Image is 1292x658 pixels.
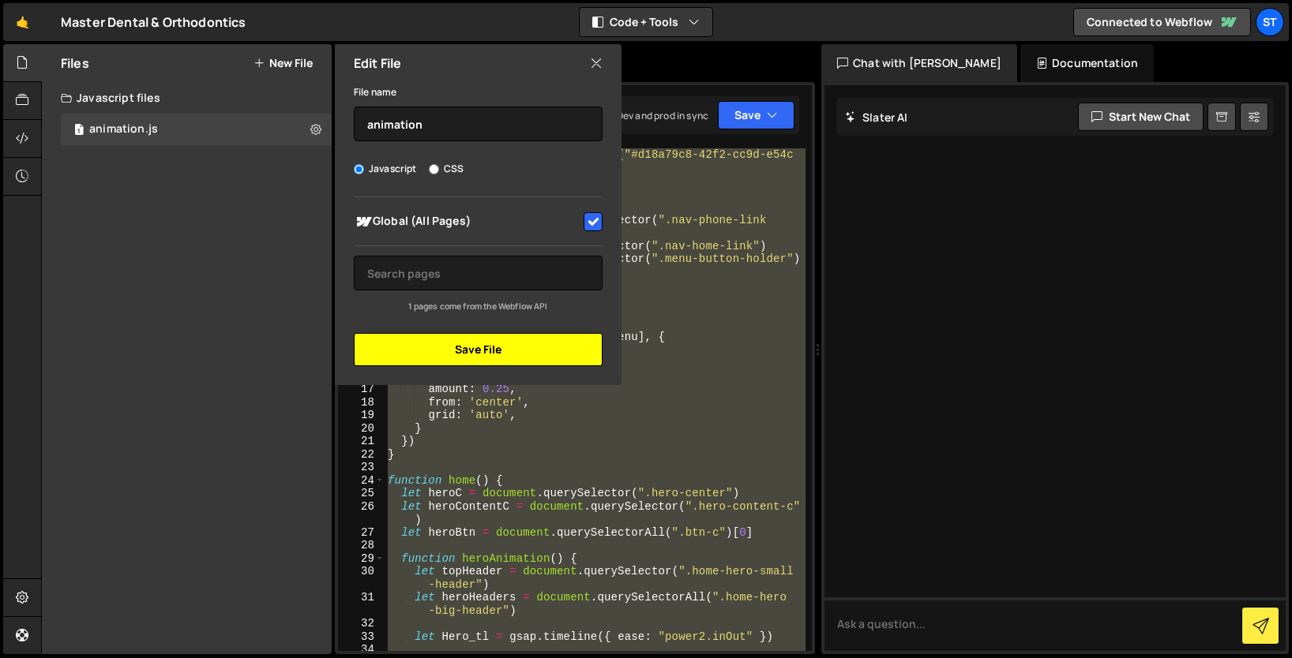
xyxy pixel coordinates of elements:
[338,487,385,500] div: 25
[354,256,603,290] input: Search pages
[338,422,385,436] div: 20
[338,461,385,474] div: 23
[254,57,313,69] button: New File
[1020,44,1154,82] div: Documentation
[338,396,385,409] div: 18
[338,435,385,448] div: 21
[1073,8,1251,36] a: Connected to Webflow
[338,539,385,552] div: 28
[354,107,603,141] input: Name
[845,110,908,125] h2: Slater AI
[338,448,385,462] div: 22
[354,164,364,174] input: Javascript
[89,122,158,136] div: animation.js
[42,82,332,114] div: Javascript files
[338,643,385,656] div: 34
[338,565,385,591] div: 30
[74,125,84,137] span: 1
[354,54,401,72] h2: Edit File
[1256,8,1284,36] a: St
[338,552,385,566] div: 29
[429,164,439,174] input: CSS
[1078,103,1204,131] button: Start new chat
[61,13,246,32] div: Master Dental & Orthodontics
[408,301,547,312] small: 1 pages come from the Webflow API
[3,3,42,41] a: 🤙
[354,333,603,366] button: Save File
[354,161,417,177] label: Javascript
[821,44,1017,82] div: Chat with [PERSON_NAME]
[338,526,385,540] div: 27
[354,84,396,100] label: File name
[61,54,89,72] h2: Files
[61,114,332,145] div: 7053/13664.js
[338,474,385,488] div: 24
[718,101,794,129] button: Save
[354,212,581,231] span: Global (All Pages)
[338,630,385,644] div: 33
[338,409,385,422] div: 19
[601,109,708,122] div: Dev and prod in sync
[429,161,464,177] label: CSS
[580,8,712,36] button: Code + Tools
[338,617,385,630] div: 32
[338,500,385,526] div: 26
[338,383,385,396] div: 17
[338,591,385,617] div: 31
